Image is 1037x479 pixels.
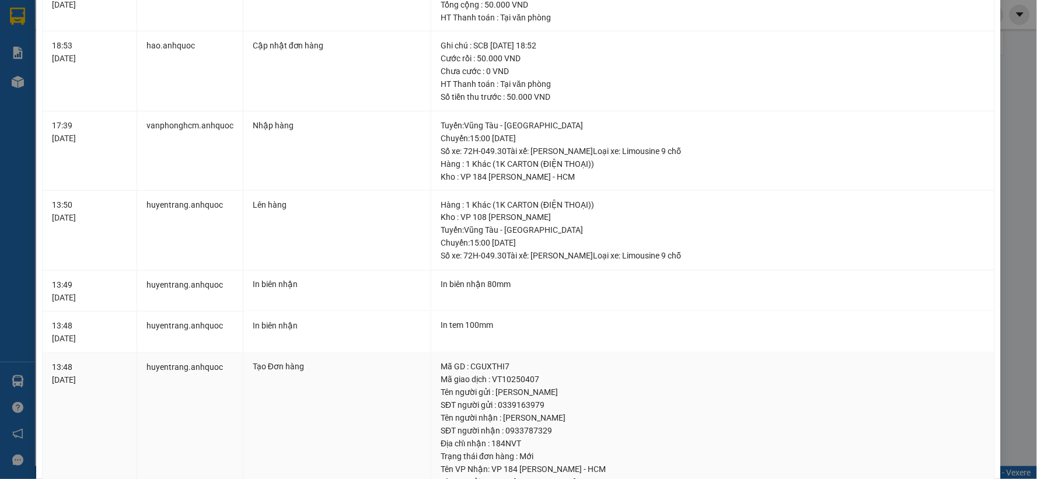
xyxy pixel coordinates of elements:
[441,78,985,90] div: HT Thanh toán : Tại văn phòng
[441,211,985,224] div: Kho : VP 108 [PERSON_NAME]
[52,319,127,345] div: 13:48 [DATE]
[441,90,985,103] div: Số tiền thu trước : 50.000 VND
[52,119,127,145] div: 17:39 [DATE]
[253,319,421,332] div: In biên nhận
[441,11,985,24] div: HT Thanh toán : Tại văn phòng
[441,412,985,425] div: Tên người nhận : [PERSON_NAME]
[52,198,127,224] div: 13:50 [DATE]
[441,170,985,183] div: Kho : VP 184 [PERSON_NAME] - HCM
[441,361,985,373] div: Mã GD : CGUXTHI7
[441,158,985,170] div: Hàng : 1 Khác (1K CARTON (ĐIỆN THOẠI))
[52,361,127,386] div: 13:48 [DATE]
[441,425,985,438] div: SĐT người nhận : 0933787329
[441,463,985,476] div: Tên VP Nhận: VP 184 [PERSON_NAME] - HCM
[441,65,985,78] div: Chưa cước : 0 VND
[441,399,985,412] div: SĐT người gửi : 0339163979
[441,438,985,450] div: Địa chỉ nhận : 184NVT
[441,450,985,463] div: Trạng thái đơn hàng : Mới
[441,52,985,65] div: Cước rồi : 50.000 VND
[253,119,421,132] div: Nhập hàng
[441,373,985,386] div: Mã giao dịch : VT10250407
[441,119,985,158] div: Tuyến : Vũng Tàu - [GEOGRAPHIC_DATA] Chuyến: 15:00 [DATE] Số xe: 72H-049.30 Tài xế: [PERSON_NAME]...
[253,361,421,373] div: Tạo Đơn hàng
[441,198,985,211] div: Hàng : 1 Khác (1K CARTON (ĐIỆN THOẠI))
[137,32,243,111] td: hao.anhquoc
[52,39,127,65] div: 18:53 [DATE]
[441,386,985,399] div: Tên người gửi : [PERSON_NAME]
[253,39,421,52] div: Cập nhật đơn hàng
[441,224,985,263] div: Tuyến : Vũng Tàu - [GEOGRAPHIC_DATA] Chuyến: 15:00 [DATE] Số xe: 72H-049.30 Tài xế: [PERSON_NAME]...
[253,278,421,291] div: In biên nhận
[137,111,243,191] td: vanphonghcm.anhquoc
[52,278,127,304] div: 13:49 [DATE]
[441,39,985,52] div: Ghi chú : SCB [DATE] 18:52
[137,271,243,312] td: huyentrang.anhquoc
[441,278,985,291] div: In biên nhận 80mm
[137,312,243,353] td: huyentrang.anhquoc
[253,198,421,211] div: Lên hàng
[441,319,985,332] div: In tem 100mm
[137,191,243,271] td: huyentrang.anhquoc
